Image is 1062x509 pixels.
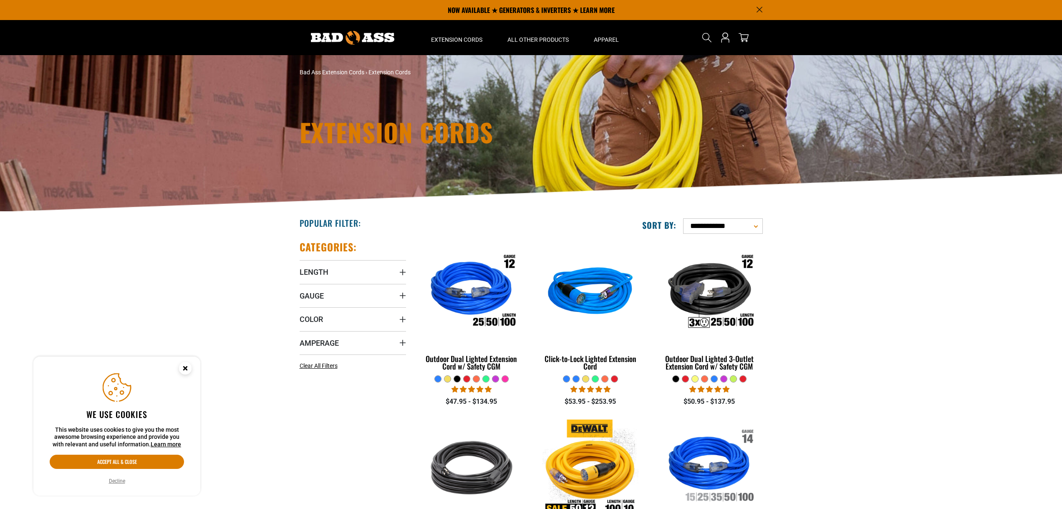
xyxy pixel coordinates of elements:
[300,68,604,77] nav: breadcrumbs
[50,409,184,420] h2: We use cookies
[538,245,643,341] img: blue
[300,291,324,301] span: Gauge
[300,331,406,355] summary: Amperage
[656,355,762,370] div: Outdoor Dual Lighted 3-Outlet Extension Cord w/ Safety CGM
[419,245,524,341] img: Outdoor Dual Lighted Extension Cord w/ Safety CGM
[300,307,406,331] summary: Color
[300,69,364,76] a: Bad Ass Extension Cords
[300,338,339,348] span: Amperage
[570,385,610,393] span: 4.87 stars
[106,477,128,485] button: Decline
[300,260,406,284] summary: Length
[452,385,492,393] span: 4.81 stars
[366,69,367,76] span: ›
[300,284,406,307] summary: Gauge
[419,20,495,55] summary: Extension Cords
[689,385,729,393] span: 4.80 stars
[300,218,361,228] h2: Popular Filter:
[300,119,604,144] h1: Extension Cords
[594,36,619,43] span: Apparel
[311,31,394,45] img: Bad Ass Extension Cords
[495,20,581,55] summary: All Other Products
[300,362,341,370] a: Clear All Filters
[431,36,482,43] span: Extension Cords
[419,397,525,407] div: $47.95 - $134.95
[300,267,328,277] span: Length
[656,397,762,407] div: $50.95 - $137.95
[581,20,631,55] summary: Apparel
[419,355,525,370] div: Outdoor Dual Lighted Extension Cord w/ Safety CGM
[537,241,643,375] a: blue Click-to-Lock Lighted Extension Cord
[50,426,184,448] p: This website uses cookies to give you the most awesome browsing experience and provide you with r...
[700,31,714,44] summary: Search
[50,455,184,469] button: Accept all & close
[33,357,200,496] aside: Cookie Consent
[300,362,338,369] span: Clear All Filters
[657,245,762,341] img: Outdoor Dual Lighted 3-Outlet Extension Cord w/ Safety CGM
[507,36,569,43] span: All Other Products
[656,241,762,375] a: Outdoor Dual Lighted 3-Outlet Extension Cord w/ Safety CGM Outdoor Dual Lighted 3-Outlet Extensio...
[537,397,643,407] div: $53.95 - $253.95
[368,69,411,76] span: Extension Cords
[300,241,357,253] h2: Categories:
[300,314,323,324] span: Color
[419,241,525,375] a: Outdoor Dual Lighted Extension Cord w/ Safety CGM Outdoor Dual Lighted Extension Cord w/ Safety CGM
[151,441,181,448] a: Learn more
[642,220,676,230] label: Sort by:
[537,355,643,370] div: Click-to-Lock Lighted Extension Cord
